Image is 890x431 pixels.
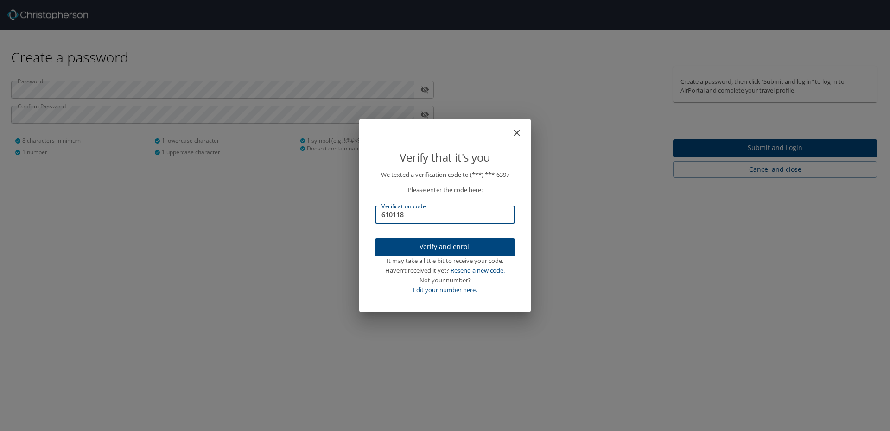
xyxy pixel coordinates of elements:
p: Please enter the code here: [375,185,515,195]
div: Not your number? [375,275,515,285]
div: Haven’t received it yet? [375,266,515,275]
div: It may take a little bit to receive your code. [375,256,515,266]
button: Verify and enroll [375,238,515,256]
span: Verify and enroll [382,241,508,253]
button: close [516,123,527,134]
a: Edit your number here. [413,286,477,294]
p: We texted a verification code to (***) ***- 6397 [375,170,515,180]
a: Resend a new code. [451,266,505,275]
p: Verify that it's you [375,149,515,166]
